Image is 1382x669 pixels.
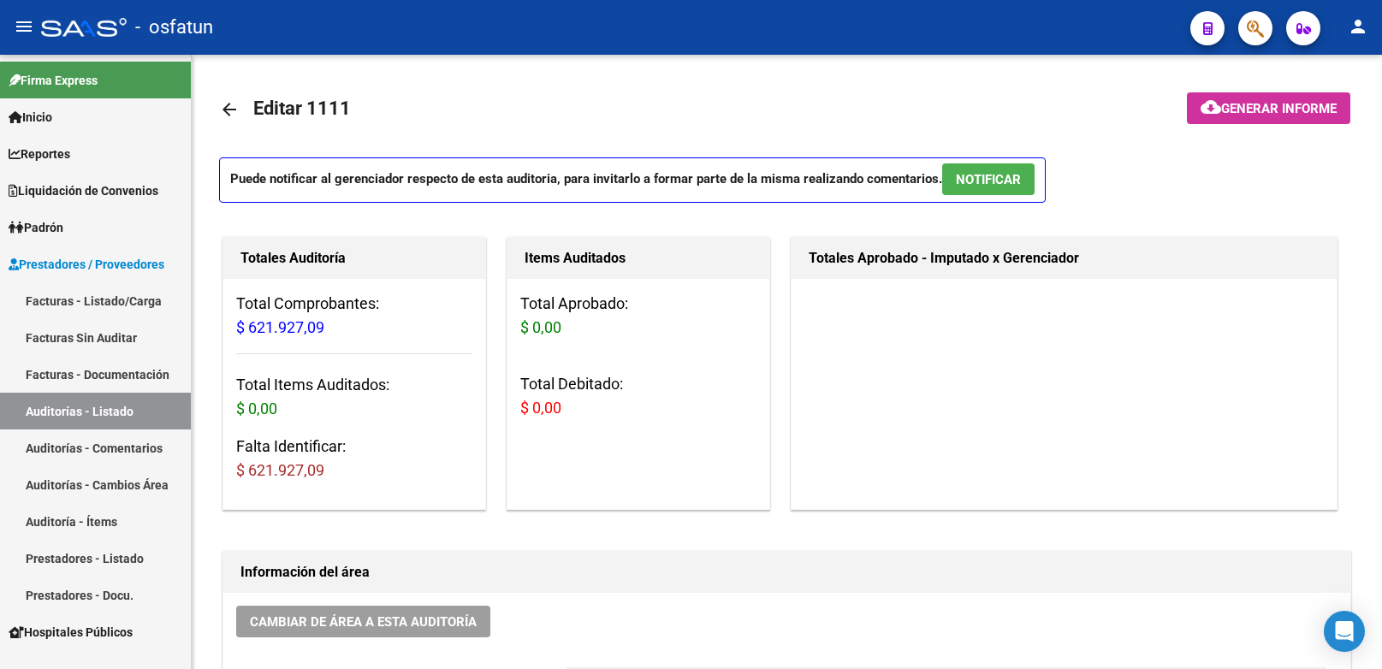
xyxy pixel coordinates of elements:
[956,172,1021,187] span: NOTIFICAR
[236,606,490,637] button: Cambiar de área a esta auditoría
[1187,92,1350,124] button: Generar informe
[236,400,277,417] span: $ 0,00
[1348,16,1368,37] mat-icon: person
[9,71,98,90] span: Firma Express
[520,372,756,420] h3: Total Debitado:
[809,245,1320,272] h1: Totales Aprobado - Imputado x Gerenciador
[250,614,477,630] span: Cambiar de área a esta auditoría
[240,559,1333,586] h1: Información del área
[236,435,472,483] h3: Falta Identificar:
[9,255,164,274] span: Prestadores / Proveedores
[253,98,351,119] span: Editar 1111
[525,245,752,272] h1: Items Auditados
[219,157,1046,203] p: Puede notificar al gerenciador respecto de esta auditoria, para invitarlo a formar parte de la mi...
[520,292,756,340] h3: Total Aprobado:
[219,99,240,120] mat-icon: arrow_back
[1324,611,1365,652] div: Open Intercom Messenger
[236,461,324,479] span: $ 621.927,09
[520,318,561,336] span: $ 0,00
[520,399,561,417] span: $ 0,00
[236,292,472,340] h3: Total Comprobantes:
[1221,101,1337,116] span: Generar informe
[942,163,1035,195] button: NOTIFICAR
[135,9,213,46] span: - osfatun
[9,145,70,163] span: Reportes
[236,318,324,336] span: $ 621.927,09
[1201,97,1221,117] mat-icon: cloud_download
[14,16,34,37] mat-icon: menu
[9,181,158,200] span: Liquidación de Convenios
[236,373,472,421] h3: Total Items Auditados:
[9,623,133,642] span: Hospitales Públicos
[240,245,468,272] h1: Totales Auditoría
[9,218,63,237] span: Padrón
[9,108,52,127] span: Inicio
